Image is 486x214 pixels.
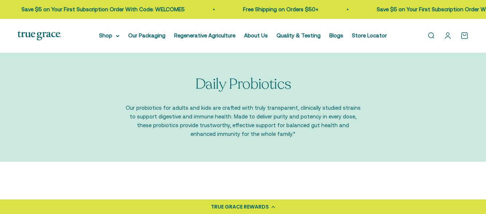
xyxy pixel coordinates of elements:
[211,203,269,211] div: TRUE GRACE REWARDS
[215,6,290,12] a: Free Shipping on Orders $50+
[329,32,343,39] a: Blogs
[99,31,119,40] summary: Shop
[128,32,165,39] a: Our Packaging
[244,32,268,39] a: About Us
[125,104,361,138] p: Our probiotics for adults and kids are crafted with truly transparent, clinically studied strains...
[174,32,235,39] a: Regenerative Agriculture
[352,32,387,39] a: Store Locator
[277,32,321,39] a: Quality & Testing
[195,76,291,92] p: Daily Probiotics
